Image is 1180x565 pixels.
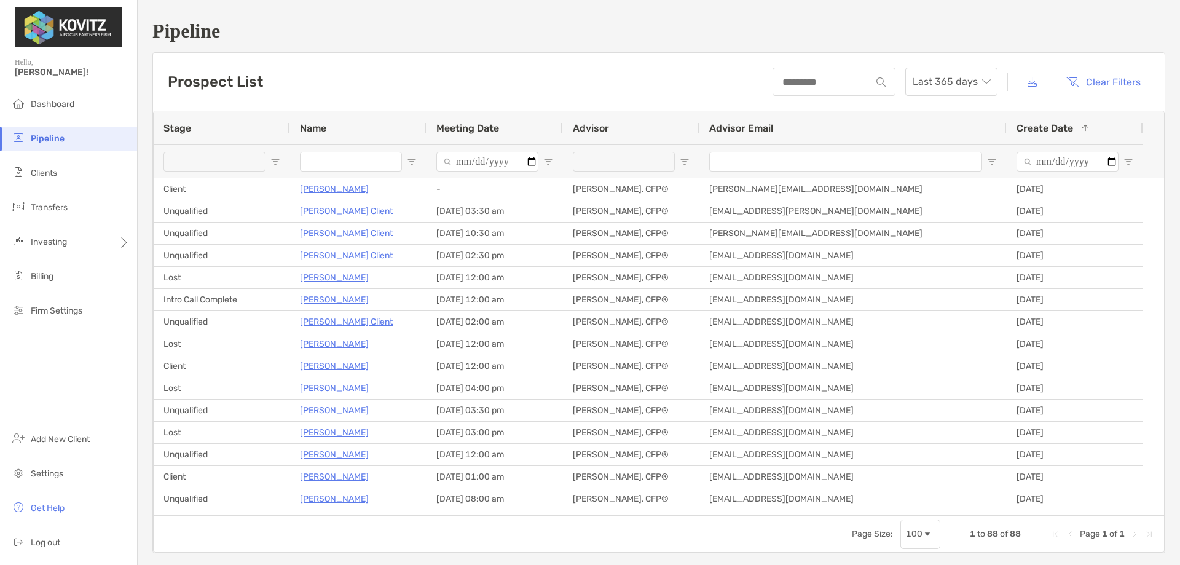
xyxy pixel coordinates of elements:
[11,268,26,283] img: billing icon
[699,377,1007,399] div: [EMAIL_ADDRESS][DOMAIN_NAME]
[300,203,393,219] p: [PERSON_NAME] Client
[154,289,290,310] div: Intro Call Complete
[407,157,417,167] button: Open Filter Menu
[1007,510,1143,532] div: [DATE]
[1102,529,1107,539] span: 1
[699,333,1007,355] div: [EMAIL_ADDRESS][DOMAIN_NAME]
[563,466,699,488] div: [PERSON_NAME], CFP®
[31,434,90,444] span: Add New Client
[699,223,1007,244] div: [PERSON_NAME][EMAIL_ADDRESS][DOMAIN_NAME]
[427,377,563,399] div: [DATE] 04:00 pm
[300,469,369,484] a: [PERSON_NAME]
[163,122,191,134] span: Stage
[11,199,26,214] img: transfers icon
[987,157,997,167] button: Open Filter Menu
[563,311,699,333] div: [PERSON_NAME], CFP®
[699,444,1007,465] div: [EMAIL_ADDRESS][DOMAIN_NAME]
[906,529,922,539] div: 100
[300,425,369,440] p: [PERSON_NAME]
[1007,333,1143,355] div: [DATE]
[1130,529,1139,539] div: Next Page
[436,152,538,172] input: Meeting Date Filter Input
[1050,529,1060,539] div: First Page
[15,5,122,49] img: Zoe Logo
[31,468,63,479] span: Settings
[680,157,690,167] button: Open Filter Menu
[270,157,280,167] button: Open Filter Menu
[152,20,1165,42] h1: Pipeline
[300,122,326,134] span: Name
[154,510,290,532] div: Unqualified
[300,447,369,462] p: [PERSON_NAME]
[563,377,699,399] div: [PERSON_NAME], CFP®
[709,152,982,172] input: Advisor Email Filter Input
[15,67,130,77] span: [PERSON_NAME]!
[31,537,60,548] span: Log out
[154,444,290,465] div: Unqualified
[427,289,563,310] div: [DATE] 12:00 am
[563,355,699,377] div: [PERSON_NAME], CFP®
[31,168,57,178] span: Clients
[300,491,369,507] a: [PERSON_NAME]
[31,202,68,213] span: Transfers
[154,333,290,355] div: Lost
[699,466,1007,488] div: [EMAIL_ADDRESS][DOMAIN_NAME]
[427,311,563,333] div: [DATE] 02:00 am
[699,245,1007,266] div: [EMAIL_ADDRESS][DOMAIN_NAME]
[427,267,563,288] div: [DATE] 12:00 am
[563,400,699,421] div: [PERSON_NAME], CFP®
[563,422,699,443] div: [PERSON_NAME], CFP®
[1007,223,1143,244] div: [DATE]
[1000,529,1008,539] span: of
[699,267,1007,288] div: [EMAIL_ADDRESS][DOMAIN_NAME]
[300,513,369,529] a: [PERSON_NAME]
[563,245,699,266] div: [PERSON_NAME], CFP®
[427,178,563,200] div: -
[300,152,402,172] input: Name Filter Input
[300,226,393,241] a: [PERSON_NAME] Client
[563,267,699,288] div: [PERSON_NAME], CFP®
[427,510,563,532] div: [DATE] 04:00 pm
[699,311,1007,333] div: [EMAIL_ADDRESS][DOMAIN_NAME]
[699,355,1007,377] div: [EMAIL_ADDRESS][DOMAIN_NAME]
[300,403,369,418] a: [PERSON_NAME]
[300,314,393,330] a: [PERSON_NAME] Client
[573,122,609,134] span: Advisor
[300,181,369,197] a: [PERSON_NAME]
[699,422,1007,443] div: [EMAIL_ADDRESS][DOMAIN_NAME]
[852,529,893,539] div: Page Size:
[1007,444,1143,465] div: [DATE]
[699,289,1007,310] div: [EMAIL_ADDRESS][DOMAIN_NAME]
[563,333,699,355] div: [PERSON_NAME], CFP®
[427,400,563,421] div: [DATE] 03:30 pm
[11,130,26,145] img: pipeline icon
[1017,122,1073,134] span: Create Date
[1007,267,1143,288] div: [DATE]
[31,271,53,282] span: Billing
[1007,311,1143,333] div: [DATE]
[300,270,369,285] a: [PERSON_NAME]
[427,466,563,488] div: [DATE] 01:00 am
[154,422,290,443] div: Lost
[154,245,290,266] div: Unqualified
[300,292,369,307] p: [PERSON_NAME]
[31,237,67,247] span: Investing
[427,444,563,465] div: [DATE] 12:00 am
[970,529,975,539] span: 1
[1007,422,1143,443] div: [DATE]
[1007,355,1143,377] div: [DATE]
[427,355,563,377] div: [DATE] 12:00 am
[300,336,369,352] a: [PERSON_NAME]
[300,381,369,396] p: [PERSON_NAME]
[563,510,699,532] div: [PERSON_NAME], CFP®
[1123,157,1133,167] button: Open Filter Menu
[427,223,563,244] div: [DATE] 10:30 am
